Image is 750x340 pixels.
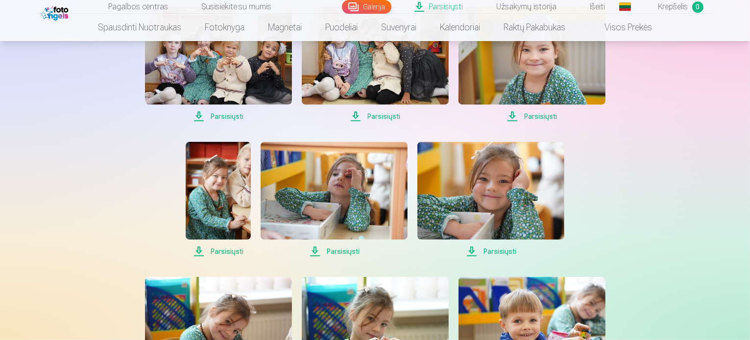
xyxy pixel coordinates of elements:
a: Parsisiųsti [261,142,408,257]
span: Parsisiųsti [186,246,251,257]
a: Spausdinti nuotraukas [86,14,193,41]
a: Parsisiųsti [186,142,251,257]
span: Parsisiųsti [302,111,449,122]
span: Krepšelis [658,1,688,13]
a: Parsisiųsti [417,142,564,257]
a: Raktų pakabukas [492,14,577,41]
a: Puodeliai [314,14,369,41]
span: Parsisiųsti [145,111,292,122]
a: Parsisiųsti [459,7,605,122]
span: 0 [692,1,703,13]
a: Visos prekės [577,14,664,41]
span: Parsisiųsti [417,246,564,257]
img: /fa2 [41,4,71,21]
span: Parsisiųsti [261,246,408,257]
a: Kalendoriai [428,14,492,41]
a: Fotoknyga [193,14,256,41]
a: Parsisiųsti [302,7,449,122]
span: Parsisiųsti [459,111,605,122]
a: Magnetai [256,14,314,41]
a: Parsisiųsti [145,7,292,122]
a: Suvenyrai [369,14,428,41]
